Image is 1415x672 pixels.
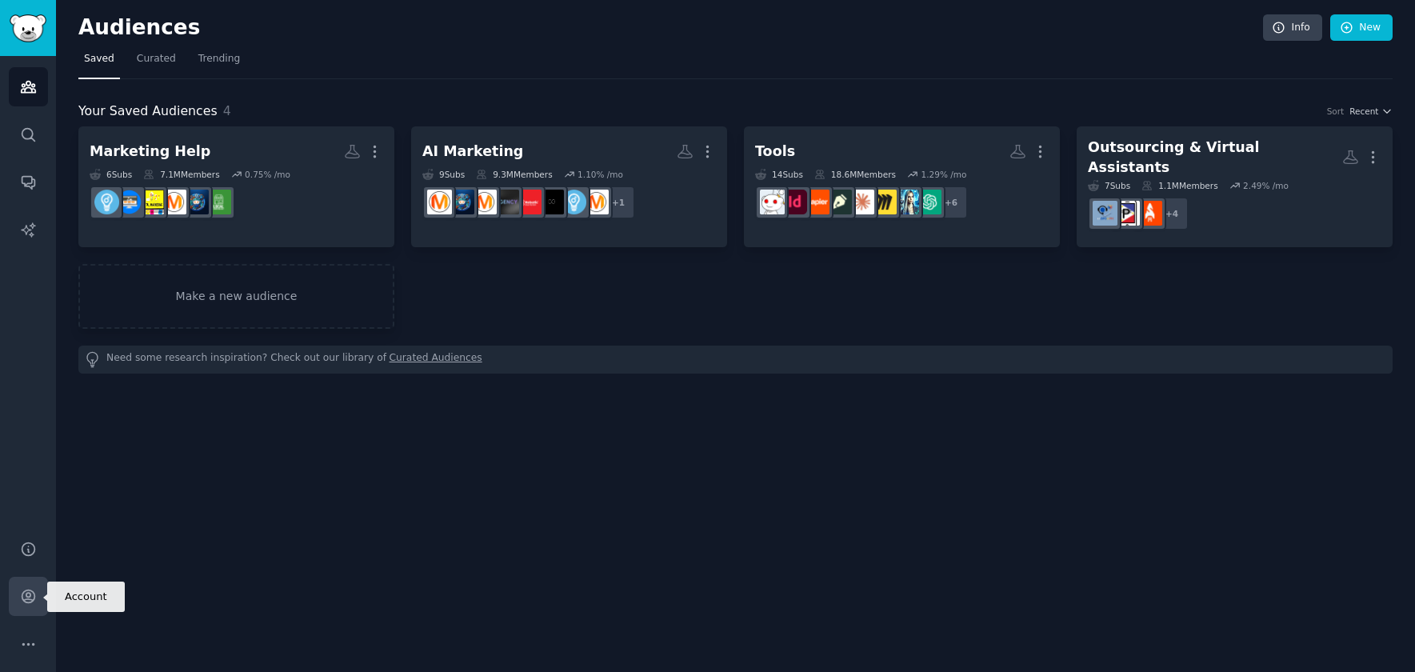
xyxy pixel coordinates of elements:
[849,190,874,214] img: ClaudeHomies
[137,52,176,66] span: Curated
[90,142,210,162] div: Marketing Help
[78,102,218,122] span: Your Saved Audiences
[411,126,727,247] a: AI Marketing9Subs9.3MMembers1.10% /mo+1marketingEntrepreneurArtificialInteligenceAI_Marketing_Str...
[814,169,896,180] div: 18.6M Members
[422,169,465,180] div: 9 Sub s
[602,186,635,219] div: + 1
[872,190,897,214] img: miro
[1243,180,1289,191] div: 2.49 % /mo
[450,190,474,214] img: digital_marketing
[90,169,132,180] div: 6 Sub s
[1137,201,1162,226] img: StartUpIndia
[78,126,394,247] a: Marketing Help6Subs7.1MMembers0.75% /moLocalMarketingHelpdigital_marketingmarketingDigitalMarketi...
[223,103,231,118] span: 4
[422,142,523,162] div: AI Marketing
[78,264,394,329] a: Make a new audience
[472,190,497,214] img: AskMarketing
[1330,14,1393,42] a: New
[117,190,142,214] img: MarketingHelp
[427,190,452,214] img: DigitalMarketing
[10,14,46,42] img: GummySearch logo
[193,46,246,79] a: Trending
[184,190,209,214] img: digital_marketing
[78,15,1263,41] h2: Audiences
[760,190,785,214] img: productivity
[245,169,290,180] div: 0.75 % /mo
[539,190,564,214] img: ArtificialInteligence
[1327,106,1345,117] div: Sort
[1077,126,1393,247] a: Outsourcing & Virtual Assistants7Subs1.1MMembers2.49% /mo+4StartUpIndiabuhaydigitalBPOinPH
[390,351,482,368] a: Curated Audiences
[206,190,231,214] img: LocalMarketingHelp
[782,190,807,214] img: indesign
[1263,14,1322,42] a: Info
[921,169,966,180] div: 1.29 % /mo
[562,190,586,214] img: Entrepreneur
[84,52,114,66] span: Saved
[139,190,164,214] img: DigitalMarketingHelp
[1141,180,1217,191] div: 1.1M Members
[143,169,219,180] div: 7.1M Members
[1115,201,1140,226] img: buhaydigital
[476,169,552,180] div: 9.3M Members
[162,190,186,214] img: marketing
[131,46,182,79] a: Curated
[805,190,829,214] img: zapier
[827,190,852,214] img: graphic_design
[755,142,795,162] div: Tools
[494,190,519,214] img: agency
[744,126,1060,247] a: Tools14Subs18.6MMembers1.29% /mo+6ChatGPTautomationmiroClaudeHomiesgraphic_designzapierindesignpr...
[1349,106,1393,117] button: Recent
[1088,138,1342,177] div: Outsourcing & Virtual Assistants
[78,346,1393,374] div: Need some research inspiration? Check out our library of
[578,169,623,180] div: 1.10 % /mo
[934,186,968,219] div: + 6
[894,190,919,214] img: automation
[1349,106,1378,117] span: Recent
[584,190,609,214] img: marketing
[78,46,120,79] a: Saved
[917,190,941,214] img: ChatGPT
[198,52,240,66] span: Trending
[517,190,542,214] img: AI_Marketing_Strategy
[1088,180,1130,191] div: 7 Sub s
[755,169,803,180] div: 14 Sub s
[94,190,119,214] img: Entrepreneur
[1155,197,1189,230] div: + 4
[1093,201,1117,226] img: BPOinPH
